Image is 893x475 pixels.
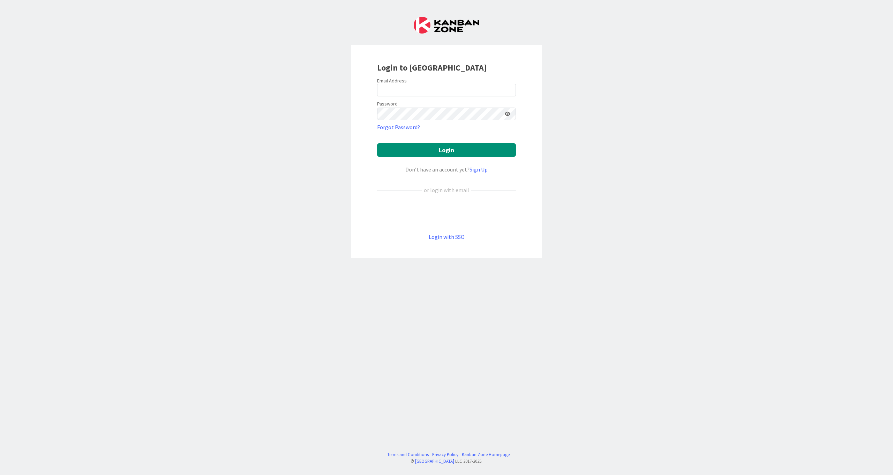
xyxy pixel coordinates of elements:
[470,166,488,173] a: Sign Up
[387,451,429,458] a: Terms and Conditions
[384,458,510,465] div: © LLC 2017- 2025 .
[377,62,487,73] b: Login to [GEOGRAPHIC_DATA]
[432,451,458,458] a: Privacy Policy
[377,78,407,84] label: Email Address
[374,206,520,221] iframe: Sign in with Google Button
[377,100,398,108] label: Password
[377,165,516,174] div: Don’t have an account yet?
[422,186,471,194] div: or login with email
[377,143,516,157] button: Login
[414,17,479,34] img: Kanban Zone
[462,451,510,458] a: Kanban Zone Homepage
[429,233,465,240] a: Login with SSO
[415,458,454,464] a: [GEOGRAPHIC_DATA]
[377,123,420,131] a: Forgot Password?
